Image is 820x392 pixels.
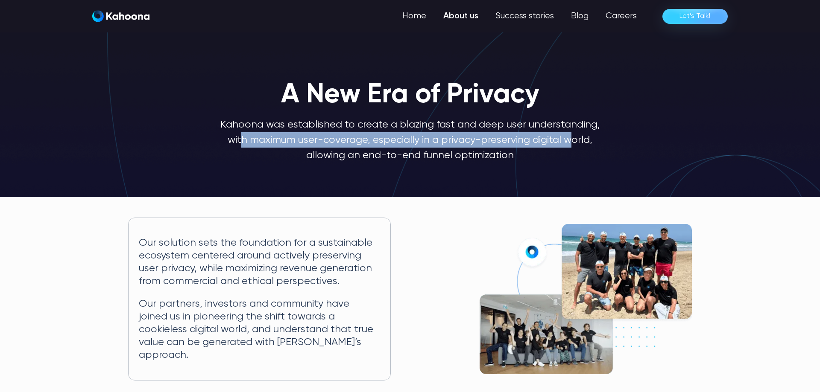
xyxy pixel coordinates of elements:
a: About us [435,8,487,25]
a: Success stories [487,8,562,25]
a: Blog [562,8,597,25]
a: home [92,10,149,23]
a: Careers [597,8,645,25]
p: Our solution sets the foundation for a sustainable ecosystem centered around actively preserving ... [139,237,380,287]
p: Our partners, investors and community have joined us in pioneering the shift towards a cookieless... [139,298,380,361]
h1: A New Era of Privacy [281,80,539,110]
a: Let’s Talk! [662,9,728,24]
p: Kahoona was established to create a blazing fast and deep user understanding, with maximum user-c... [219,117,601,163]
img: Kahoona logo white [92,10,149,22]
div: Let’s Talk! [679,9,711,23]
a: Home [394,8,435,25]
